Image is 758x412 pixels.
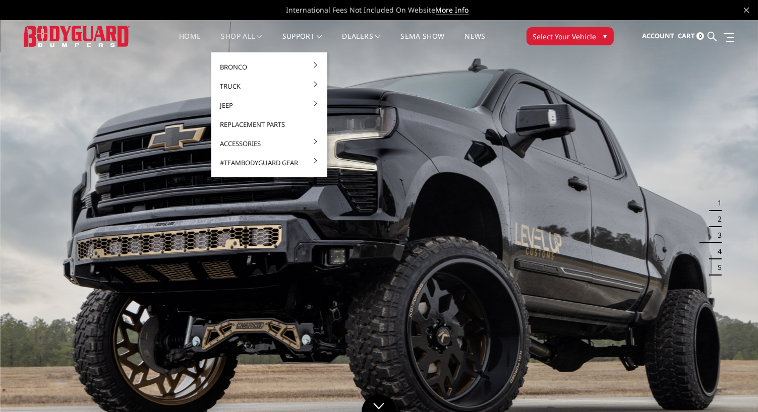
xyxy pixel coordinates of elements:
[712,243,722,259] button: 4 of 5
[215,96,323,115] a: Jeep
[215,77,323,96] a: Truck
[464,33,485,52] a: News
[215,134,323,153] a: Accessories
[215,115,323,134] a: Replacement Parts
[642,23,674,50] a: Account
[362,394,397,412] a: Click to Down
[179,33,201,52] a: Home
[24,26,130,46] img: BODYGUARD BUMPERS
[712,259,722,276] button: 5 of 5
[436,5,469,15] a: More Info
[604,31,607,41] span: ▾
[642,31,674,40] span: Account
[712,195,722,211] button: 1 of 5
[282,33,322,52] a: Support
[708,364,758,412] iframe: Chat Widget
[712,227,722,243] button: 3 of 5
[678,31,695,40] span: Cart
[215,57,323,77] a: Bronco
[533,31,597,42] span: Select Your Vehicle
[342,33,381,52] a: Dealers
[696,32,704,40] span: 0
[678,23,704,50] a: Cart 0
[712,211,722,227] button: 2 of 5
[400,33,444,52] a: SEMA Show
[215,153,323,172] a: #TeamBodyguard Gear
[527,27,614,45] button: Select Your Vehicle
[221,33,262,52] a: shop all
